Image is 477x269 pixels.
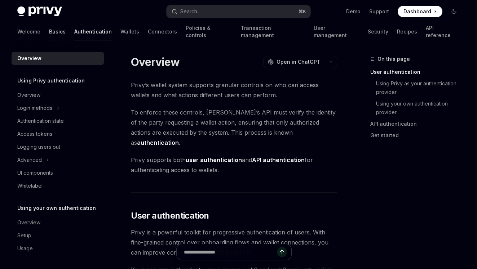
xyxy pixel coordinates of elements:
a: Overview [12,216,104,229]
div: Access tokens [17,130,52,138]
a: Setup [12,229,104,242]
span: Privy supports both and for authenticating access to wallets. [131,155,337,175]
div: Login methods [17,104,52,112]
div: Search... [180,7,200,16]
div: Usage [17,244,33,253]
div: Overview [17,91,40,99]
a: Support [369,8,389,15]
a: Logging users out [12,140,104,153]
button: Search...⌘K [167,5,310,18]
a: Recipes [397,23,417,40]
div: Advanced [17,156,42,164]
div: Setup [17,231,31,240]
span: User authentication [131,210,209,221]
a: API reference [426,23,460,40]
div: Whitelabel [17,181,43,190]
a: Dashboard [398,6,442,17]
button: Send message [277,247,287,257]
a: Transaction management [241,23,305,40]
span: On this page [377,55,410,63]
a: User management [314,23,359,40]
span: Open in ChatGPT [277,58,321,66]
a: Wallets [120,23,139,40]
div: Authentication state [17,117,64,125]
span: Dashboard [403,8,431,15]
div: Logging users out [17,143,60,151]
div: Overview [17,218,40,227]
strong: API authentication [252,156,305,163]
a: Whitelabel [12,179,104,192]
span: Privy’s wallet system supports granular controls on who can access wallets and what actions diffe... [131,80,337,100]
a: Basics [49,23,66,40]
a: API authentication [370,118,465,130]
a: Usage [12,242,104,255]
button: Open in ChatGPT [263,56,325,68]
h1: Overview [131,55,180,68]
a: Overview [12,89,104,102]
h5: Using your own authentication [17,204,96,212]
strong: user authentication [186,156,242,163]
strong: authentication [137,139,179,146]
a: Welcome [17,23,40,40]
a: Access tokens [12,127,104,140]
a: User authentication [370,66,465,78]
span: To enforce these controls, [PERSON_NAME]’s API must verify the identity of the party requesting a... [131,107,337,148]
span: ⌘ K [299,9,306,14]
a: Authentication state [12,115,104,127]
a: Demo [346,8,361,15]
a: Connectors [148,23,177,40]
h5: Using Privy authentication [17,76,85,85]
img: dark logo [17,6,62,17]
div: UI components [17,169,53,177]
a: Policies & controls [186,23,232,40]
a: Security [368,23,388,40]
span: Privy is a powerful toolkit for progressive authentication of users. With fine-grained control ov... [131,227,337,257]
button: Toggle dark mode [448,6,460,17]
a: Using Privy as your authentication provider [376,78,465,98]
a: UI components [12,166,104,179]
a: Overview [12,52,104,65]
a: Using your own authentication provider [376,98,465,118]
div: Overview [17,54,41,63]
a: Authentication [74,23,112,40]
a: Get started [370,130,465,141]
